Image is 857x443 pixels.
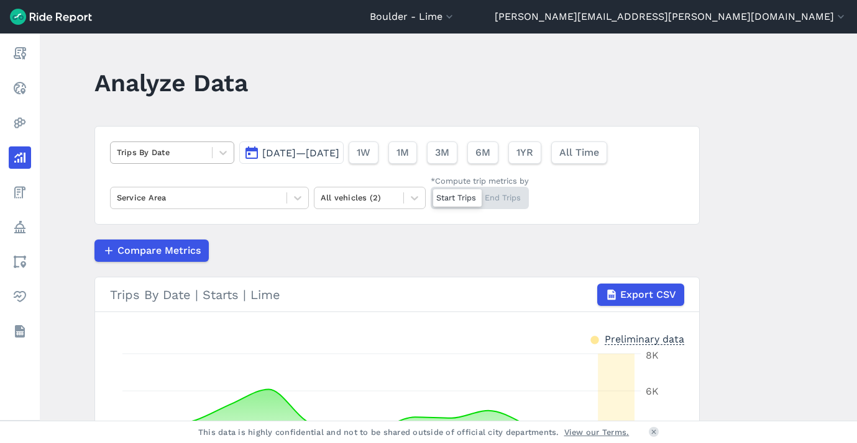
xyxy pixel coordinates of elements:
[9,181,31,204] a: Fees
[605,332,684,345] div: Preliminary data
[559,145,599,160] span: All Time
[9,251,31,273] a: Areas
[516,145,533,160] span: 1YR
[117,243,201,258] span: Compare Metrics
[646,349,659,361] tspan: 8K
[9,42,31,65] a: Report
[495,9,847,24] button: [PERSON_NAME][EMAIL_ADDRESS][PERSON_NAME][DOMAIN_NAME]
[9,146,31,169] a: Analyze
[239,141,344,164] button: [DATE]—[DATE]
[597,284,684,306] button: Export CSV
[551,141,607,164] button: All Time
[620,287,676,302] span: Export CSV
[110,284,684,306] div: Trips By Date | Starts | Lime
[646,385,659,397] tspan: 6K
[427,141,457,164] button: 3M
[508,141,541,164] button: 1YR
[9,112,31,134] a: Heatmaps
[9,77,31,99] a: Realtime
[262,147,339,159] span: [DATE]—[DATE]
[357,145,370,160] span: 1W
[9,320,31,342] a: Datasets
[435,145,449,160] span: 3M
[370,9,456,24] button: Boulder - Lime
[431,175,529,187] div: *Compute trip metrics by
[94,239,209,262] button: Compare Metrics
[467,141,498,164] button: 6M
[349,141,378,164] button: 1W
[388,141,417,164] button: 1M
[10,9,92,25] img: Ride Report
[564,426,630,438] a: View our Terms.
[9,285,31,308] a: Health
[475,145,490,160] span: 6M
[9,216,31,238] a: Policy
[396,145,409,160] span: 1M
[94,66,248,100] h1: Analyze Data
